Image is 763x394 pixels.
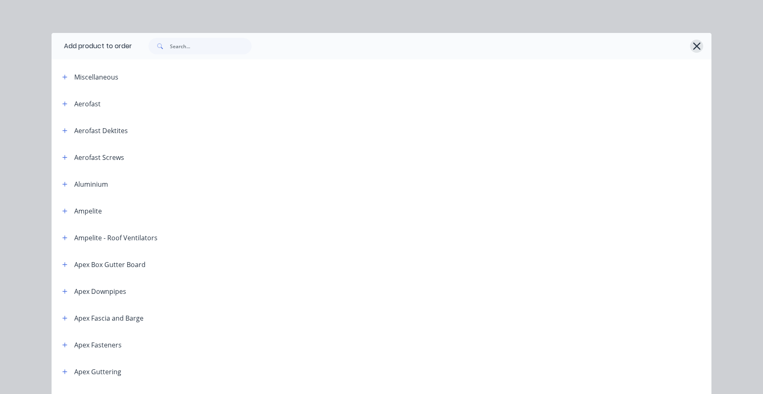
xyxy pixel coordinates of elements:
div: Ampelite - Roof Ventilators [74,233,158,243]
div: Apex Box Gutter Board [74,260,146,270]
div: Aerofast Dektites [74,126,128,136]
div: Miscellaneous [74,72,118,82]
div: Apex Fasteners [74,340,122,350]
div: Aluminium [74,179,108,189]
div: Aerofast [74,99,101,109]
div: Ampelite [74,206,102,216]
input: Search... [170,38,252,54]
div: Aerofast Screws [74,152,124,162]
div: Apex Fascia and Barge [74,313,144,323]
div: Apex Downpipes [74,286,126,296]
div: Apex Guttering [74,367,121,377]
div: Add product to order [52,33,132,59]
